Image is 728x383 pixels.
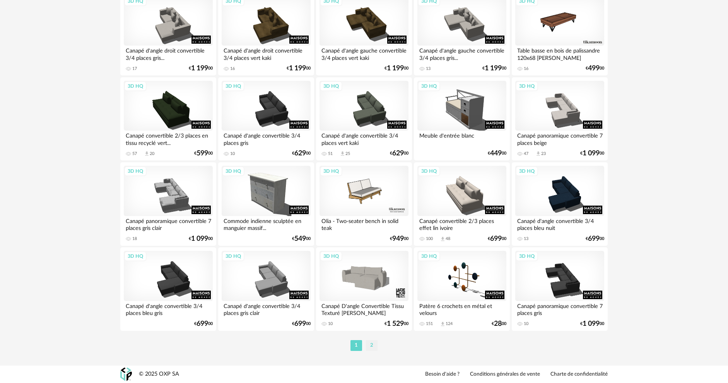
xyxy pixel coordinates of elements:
[583,151,600,156] span: 1 099
[588,236,600,242] span: 699
[294,236,306,242] span: 549
[222,166,244,176] div: 3D HQ
[515,301,604,317] div: Canapé panoramique convertible 7 places gris
[120,77,216,161] a: 3D HQ Canapé convertible 2/3 places en tissu recyclé vert... 57 Download icon 20 €59900
[144,151,150,157] span: Download icon
[222,216,311,232] div: Commode indienne sculptée en manguier massif...
[440,321,446,327] span: Download icon
[132,66,137,71] div: 17
[366,340,378,351] li: 2
[426,66,431,71] div: 13
[328,321,333,327] div: 10
[417,46,506,61] div: Canapé d'angle gauche convertible 3/4 places gris...
[440,236,446,242] span: Download icon
[535,151,541,157] span: Download icon
[418,251,440,261] div: 3D HQ
[292,151,311,156] div: € 00
[426,236,433,242] div: 100
[512,162,608,246] a: 3D HQ Canapé d'angle convertible 3/4 places bleu nuit 13 €69900
[385,321,408,327] div: € 00
[316,77,412,161] a: 3D HQ Canapé d'angle convertible 3/4 places vert kaki 51 Download icon 25 €62900
[512,247,608,331] a: 3D HQ Canapé panoramique convertible 7 places gris 10 €1 09900
[488,151,506,156] div: € 00
[482,66,506,71] div: € 00
[222,251,244,261] div: 3D HQ
[139,371,179,378] div: © 2025 OXP SA
[390,236,408,242] div: € 00
[124,46,213,61] div: Canapé d'angle droit convertible 3/4 places gris...
[586,236,604,242] div: € 00
[425,371,460,378] a: Besoin d'aide ?
[294,321,306,327] span: 699
[124,301,213,317] div: Canapé d'angle convertible 3/4 places bleu gris
[320,131,408,146] div: Canapé d'angle convertible 3/4 places vert kaki
[194,151,213,156] div: € 00
[387,321,404,327] span: 1 529
[524,66,528,71] div: 16
[222,81,244,91] div: 3D HQ
[340,151,345,157] span: Download icon
[124,216,213,232] div: Canapé panoramique convertible 7 places gris clair
[524,321,528,327] div: 10
[385,66,408,71] div: € 00
[515,46,604,61] div: Table basse en bois de palissandre 120x68 [PERSON_NAME]
[230,151,235,157] div: 10
[124,251,147,261] div: 3D HQ
[320,301,408,317] div: Canapé D'angle Convertible Tissu Texturé [PERSON_NAME]
[191,236,208,242] span: 1 099
[320,46,408,61] div: Canapé d'angle gauche convertible 3/4 places vert kaki
[120,368,132,381] img: OXP
[512,77,608,161] a: 3D HQ Canapé panoramique convertible 7 places beige 47 Download icon 23 €1 09900
[414,77,510,161] a: 3D HQ Meuble d'entrée blanc €44900
[294,151,306,156] span: 629
[120,162,216,246] a: 3D HQ Canapé panoramique convertible 7 places gris clair 18 €1 09900
[516,251,538,261] div: 3D HQ
[124,81,147,91] div: 3D HQ
[541,151,546,157] div: 23
[494,321,502,327] span: 28
[550,371,608,378] a: Charte de confidentialité
[124,166,147,176] div: 3D HQ
[222,131,311,146] div: Canapé d'angle convertible 3/4 places gris
[485,66,502,71] span: 1 199
[417,216,506,232] div: Canapé convertible 2/3 places effet lin ivoire
[470,371,540,378] a: Conditions générales de vente
[418,81,440,91] div: 3D HQ
[218,77,314,161] a: 3D HQ Canapé d'angle convertible 3/4 places gris 10 €62900
[583,321,600,327] span: 1 099
[515,216,604,232] div: Canapé d'angle convertible 3/4 places bleu nuit
[524,236,528,242] div: 13
[488,236,506,242] div: € 00
[289,66,306,71] span: 1 199
[191,66,208,71] span: 1 199
[524,151,528,157] div: 47
[124,131,213,146] div: Canapé convertible 2/3 places en tissu recyclé vert...
[390,151,408,156] div: € 00
[392,236,404,242] span: 949
[414,162,510,246] a: 3D HQ Canapé convertible 2/3 places effet lin ivoire 100 Download icon 48 €69900
[197,321,208,327] span: 699
[320,81,342,91] div: 3D HQ
[218,247,314,331] a: 3D HQ Canapé d'angle convertible 3/4 places gris clair €69900
[320,166,342,176] div: 3D HQ
[292,236,311,242] div: € 00
[316,247,412,331] a: 3D HQ Canapé D'angle Convertible Tissu Texturé [PERSON_NAME] 10 €1 52900
[320,251,342,261] div: 3D HQ
[218,162,314,246] a: 3D HQ Commode indienne sculptée en manguier massif... €54900
[132,151,137,157] div: 57
[586,66,604,71] div: € 00
[580,151,604,156] div: € 00
[588,66,600,71] span: 499
[350,340,362,351] li: 1
[387,66,404,71] span: 1 199
[515,131,604,146] div: Canapé panoramique convertible 7 places beige
[292,321,311,327] div: € 00
[194,321,213,327] div: € 00
[345,151,350,157] div: 25
[150,151,154,157] div: 20
[392,151,404,156] span: 629
[516,81,538,91] div: 3D HQ
[490,236,502,242] span: 699
[418,166,440,176] div: 3D HQ
[120,247,216,331] a: 3D HQ Canapé d'angle convertible 3/4 places bleu gris €69900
